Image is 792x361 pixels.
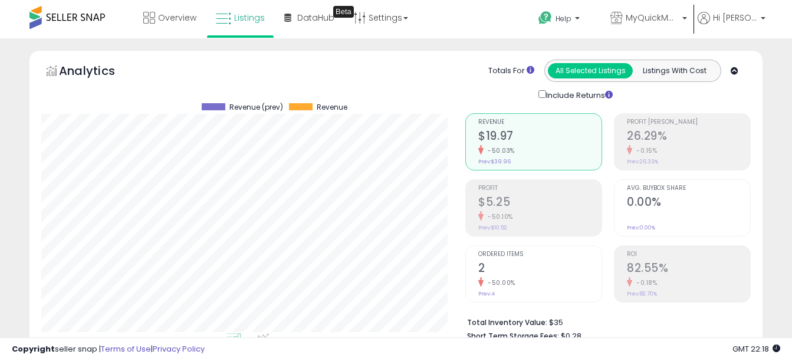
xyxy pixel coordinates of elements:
[627,261,750,277] h2: 82.55%
[626,12,679,24] span: MyQuickMart
[484,146,515,155] small: -50.03%
[548,63,633,78] button: All Selected Listings
[627,195,750,211] h2: 0.00%
[467,317,547,327] b: Total Inventory Value:
[530,88,627,101] div: Include Returns
[529,2,600,38] a: Help
[153,343,205,355] a: Privacy Policy
[158,12,196,24] span: Overview
[632,146,657,155] small: -0.15%
[478,261,602,277] h2: 2
[229,103,283,111] span: Revenue (prev)
[538,11,553,25] i: Get Help
[478,290,495,297] small: Prev: 4
[333,6,354,18] div: Tooltip anchor
[478,119,602,126] span: Revenue
[698,12,765,38] a: Hi [PERSON_NAME]
[317,103,347,111] span: Revenue
[478,251,602,258] span: Ordered Items
[632,278,657,287] small: -0.18%
[632,63,717,78] button: Listings With Cost
[467,331,559,341] b: Short Term Storage Fees:
[484,212,513,221] small: -50.10%
[627,185,750,192] span: Avg. Buybox Share
[627,158,658,165] small: Prev: 26.33%
[478,129,602,145] h2: $19.97
[627,251,750,258] span: ROI
[297,12,334,24] span: DataHub
[484,278,515,287] small: -50.00%
[627,129,750,145] h2: 26.29%
[478,195,602,211] h2: $5.25
[101,343,151,355] a: Terms of Use
[12,344,205,355] div: seller snap | |
[561,330,581,342] span: $0.28
[59,63,138,82] h5: Analytics
[488,65,534,77] div: Totals For
[627,224,655,231] small: Prev: 0.00%
[556,14,571,24] span: Help
[234,12,265,24] span: Listings
[478,185,602,192] span: Profit
[627,119,750,126] span: Profit [PERSON_NAME]
[713,12,757,24] span: Hi [PERSON_NAME]
[627,290,657,297] small: Prev: 82.70%
[478,158,511,165] small: Prev: $39.96
[467,314,742,329] li: $35
[12,343,55,355] strong: Copyright
[478,224,507,231] small: Prev: $10.52
[732,343,780,355] span: 2025-10-14 22:18 GMT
